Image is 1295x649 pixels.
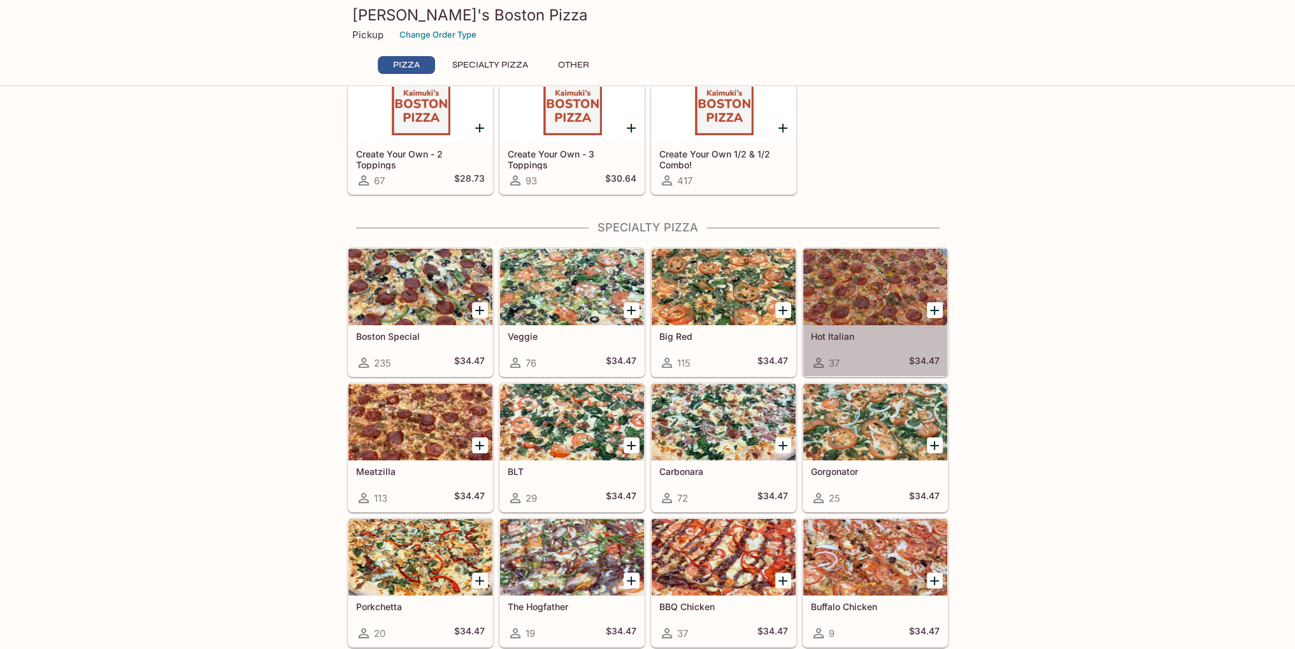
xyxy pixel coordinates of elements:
span: 67 [374,175,385,187]
h5: $34.47 [909,625,940,641]
h5: Meatzilla [356,466,485,477]
div: Gorgonator [803,384,947,460]
div: Veggie [500,249,644,325]
a: Carbonara72$34.47 [651,383,796,512]
h5: Carbonara [659,466,788,477]
h5: BLT [508,466,636,477]
span: 37 [829,357,840,369]
h5: Veggie [508,331,636,342]
h5: $34.47 [454,625,485,641]
span: 76 [526,357,536,369]
span: 72 [677,492,688,504]
button: Add Boston Special [472,302,488,318]
button: Pizza [378,56,435,74]
h5: $34.47 [909,490,940,506]
h5: $34.47 [606,625,636,641]
h5: $34.47 [454,355,485,370]
h5: The Hogfather [508,601,636,612]
div: Create Your Own - 3 Toppings [500,66,644,143]
h5: Create Your Own - 3 Toppings [508,149,636,170]
div: Buffalo Chicken [803,519,947,595]
h5: BBQ Chicken [659,601,788,612]
button: Add Big Red [775,302,791,318]
span: 20 [374,627,385,639]
span: 235 [374,357,391,369]
div: Porkchetta [348,519,492,595]
h5: Big Red [659,331,788,342]
span: 115 [677,357,690,369]
div: Boston Special [348,249,492,325]
h5: Gorgonator [811,466,940,477]
h5: Boston Special [356,331,485,342]
h5: Hot Italian [811,331,940,342]
button: Add Create Your Own - 2 Toppings [472,120,488,136]
button: Specialty Pizza [445,56,535,74]
div: The Hogfather [500,519,644,595]
a: Meatzilla113$34.47 [348,383,493,512]
span: 9 [829,627,834,639]
button: Change Order Type [394,25,482,45]
h5: Buffalo Chicken [811,601,940,612]
div: Carbonara [652,384,796,460]
span: 19 [526,627,535,639]
button: Add Hot Italian [927,302,943,318]
a: Create Your Own - 2 Toppings67$28.73 [348,66,493,194]
h5: $30.64 [605,173,636,188]
a: Veggie76$34.47 [499,248,645,377]
a: Boston Special235$34.47 [348,248,493,377]
a: Create Your Own 1/2 & 1/2 Combo!417 [651,66,796,194]
h5: $28.73 [454,173,485,188]
span: 417 [677,175,692,187]
h5: $34.47 [757,355,788,370]
div: BLT [500,384,644,460]
h5: $34.47 [606,355,636,370]
div: Create Your Own - 2 Toppings [348,66,492,143]
div: Hot Italian [803,249,947,325]
p: Pickup [352,29,383,41]
span: 37 [677,627,688,639]
button: Add Create Your Own - 3 Toppings [624,120,640,136]
span: 25 [829,492,840,504]
button: Add Buffalo Chicken [927,572,943,588]
button: Add Create Your Own 1/2 & 1/2 Combo! [775,120,791,136]
button: Add Porkchetta [472,572,488,588]
span: 29 [526,492,537,504]
h3: [PERSON_NAME]'s Boston Pizza [352,5,943,25]
h5: Create Your Own - 2 Toppings [356,149,485,170]
a: Big Red115$34.47 [651,248,796,377]
a: Buffalo Chicken9$34.47 [803,518,948,647]
h5: $34.47 [454,490,485,506]
h5: $34.47 [757,490,788,506]
button: Add Gorgonator [927,437,943,453]
a: Gorgonator25$34.47 [803,383,948,512]
a: Create Your Own - 3 Toppings93$30.64 [499,66,645,194]
h5: Create Your Own 1/2 & 1/2 Combo! [659,149,788,170]
div: Create Your Own 1/2 & 1/2 Combo! [652,66,796,143]
a: BBQ Chicken37$34.47 [651,518,796,647]
a: Porkchetta20$34.47 [348,518,493,647]
button: Add Veggie [624,302,640,318]
h5: $34.47 [909,355,940,370]
h4: Specialty Pizza [347,221,948,235]
h5: $34.47 [606,490,636,506]
div: Big Red [652,249,796,325]
span: 93 [526,175,537,187]
div: BBQ Chicken [652,519,796,595]
div: Meatzilla [348,384,492,460]
button: Add Carbonara [775,437,791,453]
a: BLT29$34.47 [499,383,645,512]
a: The Hogfather19$34.47 [499,518,645,647]
button: Add Meatzilla [472,437,488,453]
button: Other [545,56,603,74]
button: Add BBQ Chicken [775,572,791,588]
button: Add The Hogfather [624,572,640,588]
h5: Porkchetta [356,601,485,612]
h5: $34.47 [757,625,788,641]
button: Add BLT [624,437,640,453]
a: Hot Italian37$34.47 [803,248,948,377]
span: 113 [374,492,387,504]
